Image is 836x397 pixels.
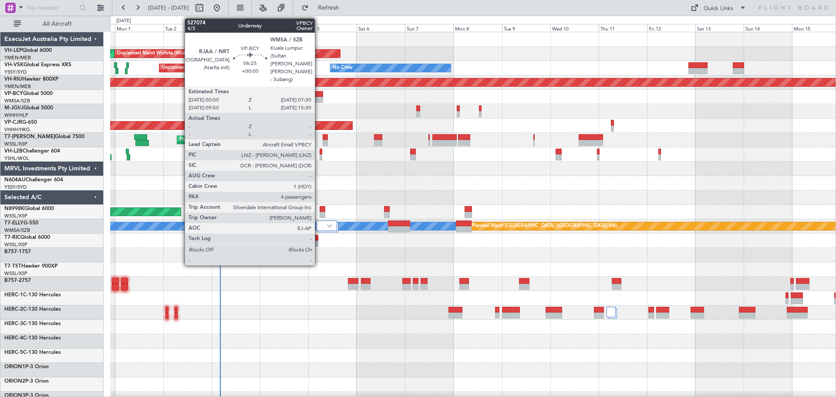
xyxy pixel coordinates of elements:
input: Trip Number [27,1,77,14]
a: VP-CJRG-650 [4,120,37,125]
div: Tue 9 [502,24,550,32]
a: VHHH/HKG [4,126,30,133]
a: HERC-5C-130 Hercules [4,350,61,355]
span: N8998K [4,206,24,211]
span: VP-BCY [4,91,23,96]
span: T7-RIC [4,235,20,240]
a: HERC-1C-130 Hercules [4,292,61,298]
img: arrow-gray.svg [254,224,259,227]
a: N8998KGlobal 6000 [4,206,54,211]
button: All Aircraft [10,17,94,31]
div: Unplanned Maint Wichita (Wichita Mid-continent) [117,47,225,60]
span: ORION1 [4,364,25,370]
div: Thu 4 [260,24,308,32]
div: Fri 5 [308,24,357,32]
a: HERC-2C-130 Hercules [4,307,61,312]
a: M-JGVJGlobal 5000 [4,105,53,111]
span: Refresh [310,5,347,11]
a: T7-ELLYG-550 [4,221,38,226]
div: Planned Maint [GEOGRAPHIC_DATA] ([GEOGRAPHIC_DATA] Intl) [472,220,617,233]
span: HERC-1 [4,292,23,298]
a: T7-[PERSON_NAME]Global 7500 [4,134,84,139]
span: VH-L2B [4,149,23,154]
a: VH-LEPGlobal 6000 [4,48,52,53]
div: Sun 14 [744,24,792,32]
a: B757-2757 [4,278,31,283]
div: Sat 6 [357,24,405,32]
button: Quick Links [686,1,751,15]
a: ORION2P-3 Orion [4,379,49,384]
span: M-JGVJ [4,105,24,111]
a: WIHH/HLP [4,112,28,119]
div: Quick Links [704,4,733,13]
div: Mon 8 [453,24,502,32]
a: YSHL/WOL [4,155,29,162]
a: HERC-3C-130 Hercules [4,321,61,326]
span: VH-VSK [4,62,24,68]
div: Unplanned Maint Sydney ([PERSON_NAME] Intl) [162,61,269,75]
span: HERC-4 [4,336,23,341]
span: VH-RIU [4,77,22,82]
a: B757-1757 [4,249,31,254]
div: Fri 12 [647,24,695,32]
div: Sun 7 [405,24,453,32]
span: HERC-2 [4,307,23,312]
div: Mon 1 [115,24,163,32]
span: N604AU [4,177,26,183]
div: Unplanned Maint [GEOGRAPHIC_DATA] ([GEOGRAPHIC_DATA]) [218,148,361,161]
a: VH-L2BChallenger 604 [4,149,60,154]
a: ORION1P-3 Orion [4,364,49,370]
div: Wed 3 [212,24,260,32]
span: VP-CJR [4,120,22,125]
a: VP-BCYGlobal 5000 [4,91,53,96]
div: Thu 11 [599,24,647,32]
a: T7-TSTHawker 900XP [4,264,57,269]
span: B757-2 [4,278,22,283]
a: T7-RICGlobal 6000 [4,235,50,240]
a: WSSL/XSP [4,241,27,248]
span: HERC-3 [4,321,23,326]
span: All Aircraft [23,21,92,27]
div: Wed 10 [550,24,599,32]
span: T7-ELLY [4,221,24,226]
a: HERC-4C-130 Hercules [4,336,61,341]
a: WSSL/XSP [4,270,27,277]
div: Planned Maint Dubai (Al Maktoum Intl) [179,133,265,146]
a: YSSY/SYD [4,184,27,190]
a: N604AUChallenger 604 [4,177,63,183]
a: YMEN/MEB [4,83,31,90]
a: WMSA/SZB [4,98,30,104]
span: VH-LEP [4,48,22,53]
a: WMSA/SZB [4,227,30,234]
span: ORION2 [4,379,25,384]
a: WSSL/XSP [4,141,27,147]
div: Tue 2 [163,24,212,32]
a: YSSY/SYD [4,69,27,75]
span: B757-1 [4,249,22,254]
div: No Crew [333,61,353,75]
span: [DATE] - [DATE] [148,4,189,12]
a: VH-VSKGlobal Express XRS [4,62,71,68]
a: VH-RIUHawker 800XP [4,77,58,82]
span: T7-[PERSON_NAME] [4,134,55,139]
div: Sat 13 [695,24,744,32]
span: HERC-5 [4,350,23,355]
div: [DATE] [116,17,131,25]
img: arrow-gray.svg [327,224,332,227]
a: YMEN/MEB [4,54,31,61]
button: Refresh [297,1,350,15]
a: WSSL/XSP [4,213,27,219]
span: T7-TST [4,264,21,269]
